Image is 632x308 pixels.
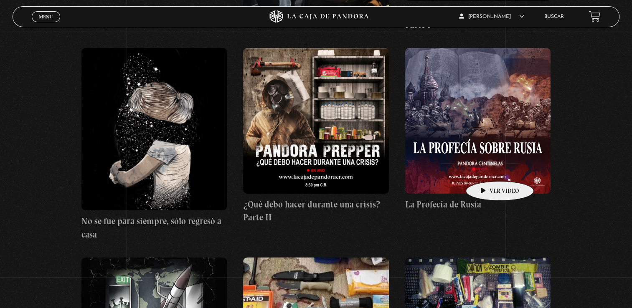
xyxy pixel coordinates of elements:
span: Cerrar [36,21,56,27]
h4: ¿Qué debo hacer durante una crisis? Parte I [405,5,551,31]
a: No se fue para siempre, sólo regresó a casa [81,48,227,241]
span: [PERSON_NAME] [459,14,524,19]
h4: La Profecía de Rusia [405,198,551,211]
span: Menu [39,14,53,19]
a: Buscar [544,14,564,19]
a: La Profecía de Rusia [405,48,551,211]
h4: ¿Qué debo hacer durante una crisis? Parte II [243,198,389,224]
h4: No se fue para siempre, sólo regresó a casa [81,215,227,241]
a: ¿Qué debo hacer durante una crisis? Parte II [243,48,389,224]
a: View your shopping cart [589,11,600,22]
